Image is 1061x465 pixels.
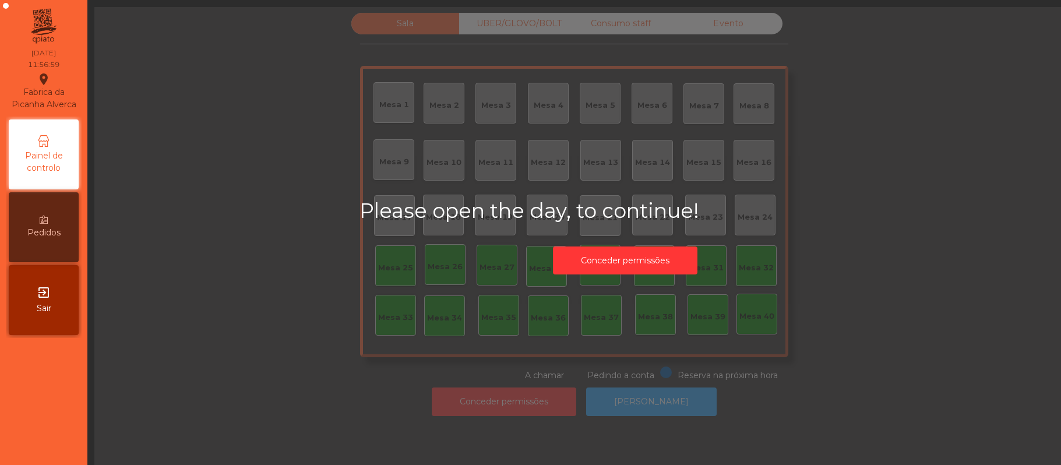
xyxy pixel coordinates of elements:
[37,286,51,300] i: exit_to_app
[29,6,58,47] img: qpiato
[359,199,890,223] h2: Please open the day, to continue!
[9,72,78,111] div: Fabrica da Picanha Alverca
[553,246,697,275] button: Conceder permissões
[37,72,51,86] i: location_on
[27,227,61,239] span: Pedidos
[37,302,51,315] span: Sair
[28,59,59,70] div: 11:56:59
[31,48,56,58] div: [DATE]
[12,150,76,174] span: Painel de controlo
